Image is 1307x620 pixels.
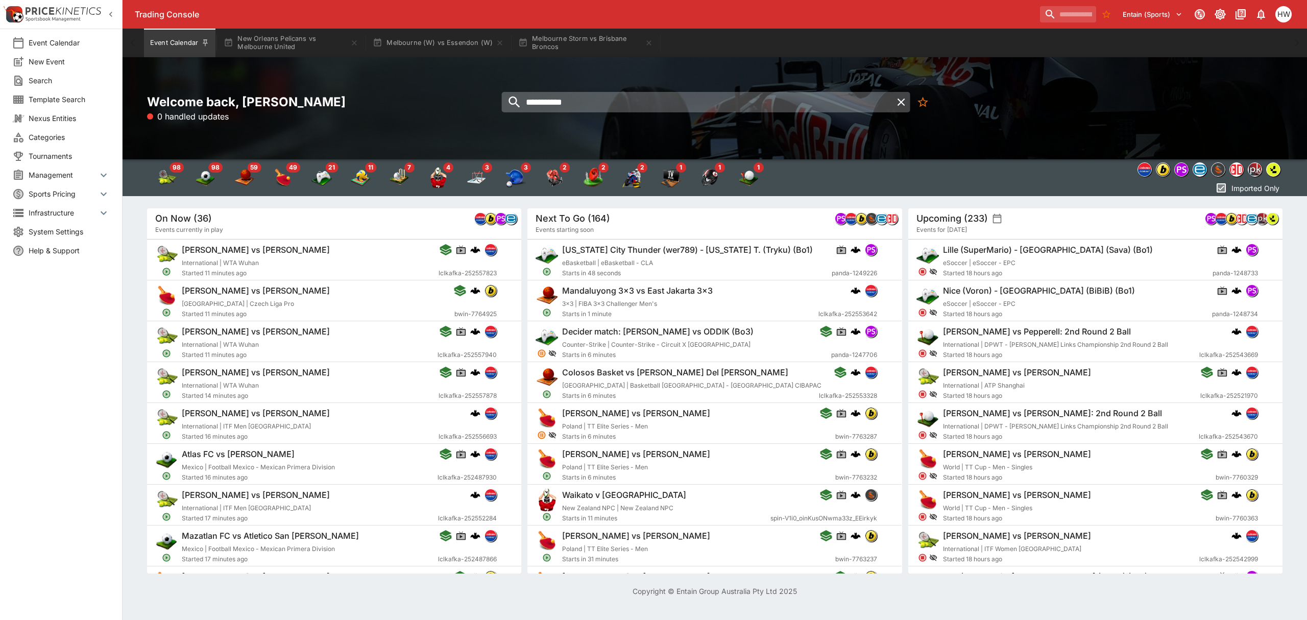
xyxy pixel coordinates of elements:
span: 3 [521,162,531,173]
div: Australian Rules [583,168,603,188]
span: Sports Pricing [29,188,98,199]
span: 98 [170,162,184,173]
span: lclkafka-252487930 [438,472,497,483]
img: logo-cerberus.svg [1231,571,1242,582]
div: bwin [1156,162,1170,177]
img: bwin.png [865,571,877,582]
div: Tennis [156,168,177,188]
img: basketball [234,168,254,188]
h6: [PERSON_NAME] vs [PERSON_NAME] [182,571,330,582]
span: 2 [598,162,609,173]
span: Tournaments [29,151,110,161]
img: tennis.png [155,407,178,430]
span: lclkafka-252557940 [438,350,497,360]
span: 1 [715,162,725,173]
img: lclkafka.png [1216,213,1227,224]
div: betradar [505,212,517,225]
span: 11 [365,162,376,173]
span: 1 [676,162,686,173]
img: esports.png [916,570,939,593]
span: bwin-7763232 [835,472,877,483]
div: Harrison Walker [1275,6,1292,22]
img: tennis.png [155,244,178,266]
img: championdata.png [886,213,898,224]
span: Events starting soon [536,225,594,235]
img: championdata.png [1230,163,1243,176]
h6: Colosos Basket vs [PERSON_NAME] Del [PERSON_NAME] [562,367,788,378]
img: lclkafka.png [485,244,496,255]
span: Started 11 minutes ago [182,268,439,278]
img: table_tennis.png [155,570,178,593]
h6: [PERSON_NAME] vs [PERSON_NAME] [562,531,710,541]
img: bwin.png [1156,163,1170,176]
div: lsports [1266,212,1278,225]
h6: [PERSON_NAME] vs [PERSON_NAME] [562,571,710,582]
h6: Lille (SuperMario) - [GEOGRAPHIC_DATA] (Sava) (Bo1) [943,245,1153,255]
img: tennis.png [155,489,178,511]
h6: [PERSON_NAME] vs Pepperell: 2nd Round 2 Ball [943,326,1131,337]
input: search [501,92,892,112]
img: lclkafka.png [485,367,496,378]
img: lsports.jpeg [1267,163,1280,176]
button: Documentation [1231,5,1250,23]
h6: Atlas FC vs [PERSON_NAME] [182,449,295,460]
img: soccer [195,168,215,188]
h5: On Now (36) [155,212,212,224]
img: logo-cerberus.svg [851,245,861,255]
button: Melbourne Storm vs Brisbane Broncos [512,29,659,57]
img: tv_specials [661,168,681,188]
h6: [PERSON_NAME] vs [PERSON_NAME] [182,490,330,500]
img: pricekinetics.png [1256,213,1268,224]
img: logo-cerberus.svg [1231,531,1242,541]
span: lclkafka-252552284 [438,513,497,523]
img: logo-cerberus.svg [470,245,480,255]
img: betradar.png [1246,213,1257,224]
button: New Orleans Pelicans vs Melbourne United [217,29,365,57]
h5: Upcoming (233) [916,212,988,224]
span: 49 [286,162,300,173]
button: Melbourne (W) vs Essendon (W) [367,29,510,57]
div: bwin [485,212,497,225]
span: 98 [208,162,223,173]
h5: Next To Go (164) [536,212,610,224]
span: Nexus Entities [29,113,110,124]
img: lclkafka.png [485,408,496,419]
svg: Open [162,308,171,317]
span: lclkafka-252557878 [439,391,497,401]
img: bwin.png [1246,448,1257,460]
div: betradar [876,212,888,225]
div: pricekinetics [1256,212,1268,225]
span: Management [29,170,98,180]
img: logo-cerberus.svg [1231,326,1242,337]
img: championdata.png [1236,213,1247,224]
img: PriceKinetics Logo [3,4,23,25]
h6: [PERSON_NAME] vs [PERSON_NAME] [182,326,330,337]
div: pandascore [1246,244,1258,256]
img: logo-cerberus.svg [851,326,861,337]
div: pandascore [865,244,877,256]
div: Baseball [505,168,526,188]
img: bwin.png [865,530,877,541]
img: bwin.png [856,213,867,224]
span: lclkafka-252542999 [1199,554,1258,564]
span: 4 [443,162,453,173]
div: Boxing [544,168,565,188]
h6: [PERSON_NAME] vs [PERSON_NAME] [943,531,1091,541]
span: lclkafka-252553642 [818,309,877,319]
span: lclkafka-252521970 [1200,391,1258,401]
span: Search [29,75,110,86]
div: lclkafka [474,212,487,225]
img: table_tennis.png [536,530,558,552]
span: International | WTA Wuhan [182,259,259,267]
img: table_tennis.png [536,570,558,593]
img: pandascore.png [865,244,877,255]
img: cricket [389,168,409,188]
span: eSoccer | eSoccer - EPC [943,300,1015,307]
div: championdata [886,212,898,225]
img: logo-cerberus.svg [1231,490,1242,500]
span: lclkafka-252553328 [819,391,877,401]
div: Basketball [234,168,254,188]
span: bwin-7763237 [835,554,877,564]
img: lclkafka.png [1246,530,1257,541]
h6: [PERSON_NAME] vs [PERSON_NAME] [562,449,710,460]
